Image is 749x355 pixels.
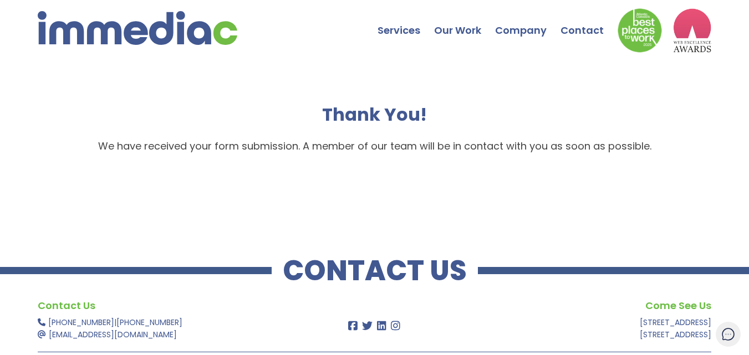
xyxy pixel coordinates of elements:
[38,102,712,127] h1: Thank You!
[495,3,561,42] a: Company
[38,11,237,45] img: immediac
[272,261,478,281] h2: CONTACT US
[38,138,712,154] p: We have received your form submission. A member of our team will be in contact with you as soon a...
[434,3,495,42] a: Our Work
[49,329,177,340] a: [EMAIL_ADDRESS][DOMAIN_NAME]
[439,297,712,313] h4: Come See Us
[116,317,182,328] a: [PHONE_NUMBER]
[378,3,434,42] a: Services
[673,8,712,53] img: logo2_wea_nobg.webp
[561,3,618,42] a: Contact
[38,316,310,341] p: |
[640,317,711,340] a: [STREET_ADDRESS][STREET_ADDRESS]
[48,317,114,328] a: [PHONE_NUMBER]
[38,297,310,313] h4: Contact Us
[618,8,662,53] img: Down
